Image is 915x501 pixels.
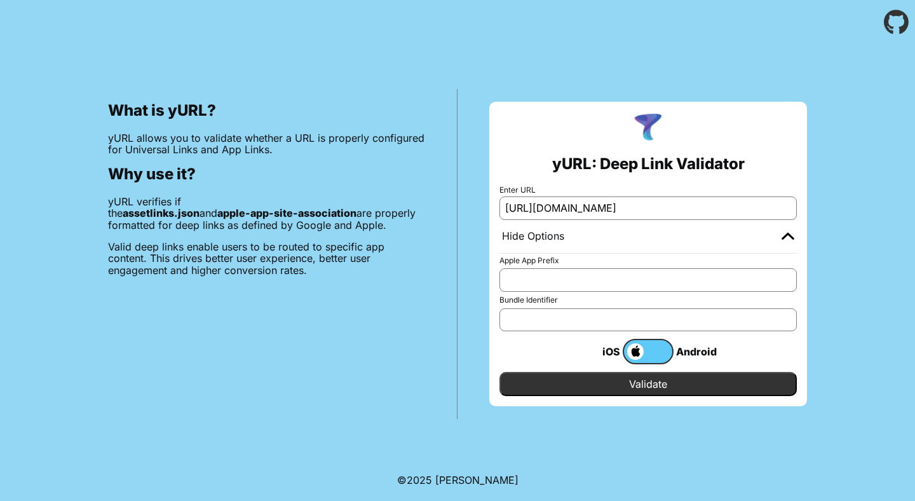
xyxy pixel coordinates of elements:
[499,372,797,396] input: Validate
[407,474,432,486] span: 2025
[123,207,200,219] b: assetlinks.json
[397,459,518,501] footer: ©
[502,230,564,243] div: Hide Options
[435,474,518,486] a: Michael Ibragimchayev's Personal Site
[108,102,425,120] h2: What is yURL?
[217,207,356,219] b: apple-app-site-association
[632,112,665,145] img: yURL Logo
[552,155,745,173] h2: yURL: Deep Link Validator
[499,296,797,305] label: Bundle Identifier
[108,196,425,231] p: yURL verifies if the and are properly formatted for deep links as defined by Google and Apple.
[108,241,425,276] p: Valid deep links enable users to be routed to specific app content. This drives better user exper...
[782,232,794,240] img: chevron
[108,165,425,183] h2: Why use it?
[108,132,425,156] p: yURL allows you to validate whether a URL is properly configured for Universal Links and App Links.
[499,186,797,195] label: Enter URL
[572,343,623,360] div: iOS
[499,196,797,219] input: e.g. https://app.chayev.com/xyx
[674,343,724,360] div: Android
[499,256,797,265] label: Apple App Prefix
